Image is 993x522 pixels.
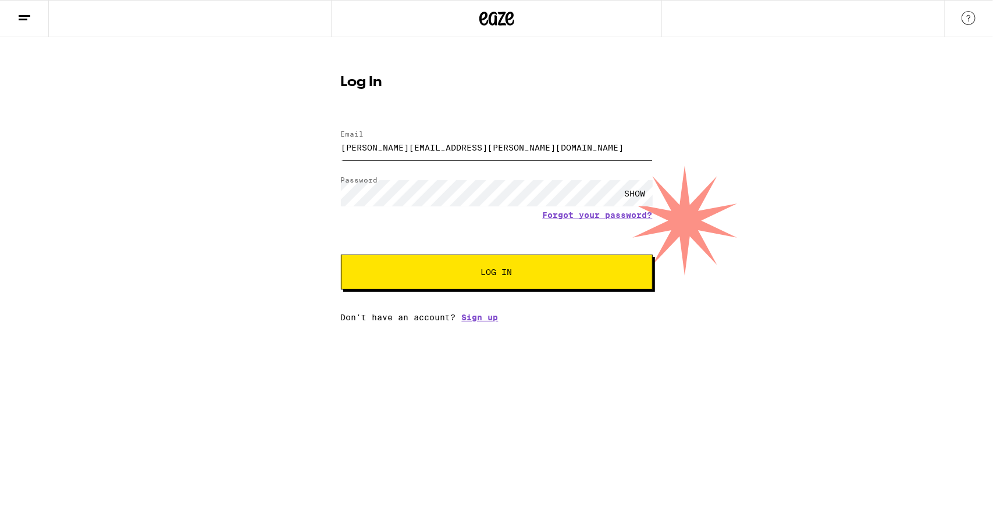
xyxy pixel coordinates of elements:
span: Log In [481,268,512,276]
a: Sign up [462,313,499,322]
input: Email [341,134,653,160]
div: Don't have an account? [341,313,653,322]
a: Forgot your password? [543,210,653,220]
div: SHOW [618,180,653,206]
span: Hi. Need any help? [7,8,84,17]
h1: Log In [341,76,653,90]
label: Password [341,176,378,184]
label: Email [341,130,364,138]
button: Log In [341,255,653,289]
